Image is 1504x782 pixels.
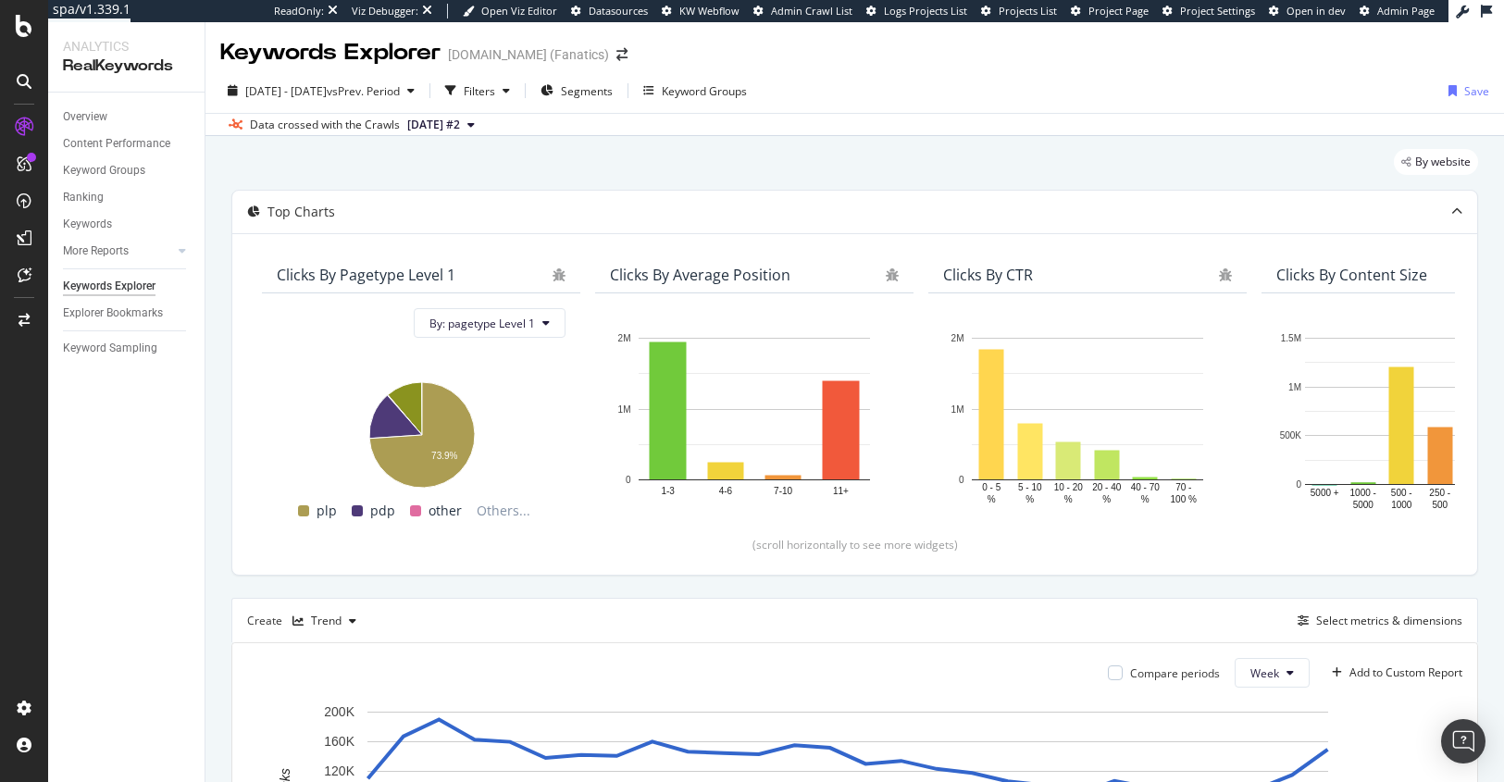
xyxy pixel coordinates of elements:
[63,215,192,234] a: Keywords
[317,500,337,522] span: plp
[1071,4,1149,19] a: Project Page
[719,486,733,496] text: 4-6
[1276,266,1427,284] div: Clicks By Content Size
[63,339,192,358] a: Keyword Sampling
[469,500,538,522] span: Others...
[63,277,192,296] a: Keywords Explorer
[943,329,1232,506] svg: A chart.
[1102,494,1111,504] text: %
[1064,494,1073,504] text: %
[255,537,1455,552] div: (scroll horizontally to see more widgets)
[1391,488,1412,498] text: 500 -
[951,404,964,415] text: 1M
[1171,494,1197,504] text: 100 %
[250,117,400,133] div: Data crossed with the Crawls
[1092,483,1122,493] text: 20 - 40
[220,76,422,106] button: [DATE] - [DATE]vsPrev. Period
[431,451,457,461] text: 73.9%
[324,763,354,778] text: 120K
[438,76,517,106] button: Filters
[616,48,628,61] div: arrow-right-arrow-left
[370,500,395,522] span: pdp
[1441,76,1489,106] button: Save
[63,134,192,154] a: Content Performance
[884,4,967,18] span: Logs Projects List
[1324,658,1462,688] button: Add to Custom Report
[464,83,495,99] div: Filters
[553,268,566,281] div: bug
[1162,4,1255,19] a: Project Settings
[1250,665,1279,681] span: Week
[886,268,899,281] div: bug
[448,45,609,64] div: [DOMAIN_NAME] (Fanatics)
[610,329,899,506] div: A chart.
[1141,494,1150,504] text: %
[245,83,327,99] span: [DATE] - [DATE]
[429,316,535,331] span: By: pagetype Level 1
[1280,431,1302,441] text: 500K
[959,475,964,485] text: 0
[277,373,566,490] svg: A chart.
[1175,483,1191,493] text: 70 -
[771,4,852,18] span: Admin Crawl List
[1235,658,1310,688] button: Week
[63,161,192,180] a: Keyword Groups
[618,333,631,343] text: 2M
[1290,610,1462,632] button: Select metrics & dimensions
[352,4,418,19] div: Viz Debugger:
[1286,4,1346,18] span: Open in dev
[63,188,104,207] div: Ranking
[866,4,967,19] a: Logs Projects List
[1350,488,1376,498] text: 1000 -
[1360,4,1435,19] a: Admin Page
[982,483,1001,493] text: 0 - 5
[1429,488,1450,498] text: 250 -
[327,83,400,99] span: vs Prev. Period
[1130,665,1220,681] div: Compare periods
[571,4,648,19] a: Datasources
[63,107,192,127] a: Overview
[63,242,129,261] div: More Reports
[662,83,747,99] div: Keyword Groups
[1349,667,1462,678] div: Add to Custom Report
[1432,500,1448,510] text: 500
[481,4,557,18] span: Open Viz Editor
[1391,500,1412,510] text: 1000
[753,4,852,19] a: Admin Crawl List
[247,606,364,636] div: Create
[1088,4,1149,18] span: Project Page
[285,606,364,636] button: Trend
[1316,613,1462,628] div: Select metrics & dimensions
[1441,719,1485,763] div: Open Intercom Messenger
[589,4,648,18] span: Datasources
[1311,488,1339,498] text: 5000 +
[774,486,792,496] text: 7-10
[1219,268,1232,281] div: bug
[1281,333,1301,343] text: 1.5M
[63,107,107,127] div: Overview
[1269,4,1346,19] a: Open in dev
[463,4,557,19] a: Open Viz Editor
[981,4,1057,19] a: Projects List
[1025,494,1034,504] text: %
[274,4,324,19] div: ReadOnly:
[63,161,145,180] div: Keyword Groups
[833,486,849,496] text: 11+
[1464,83,1489,99] div: Save
[63,304,192,323] a: Explorer Bookmarks
[943,266,1033,284] div: Clicks By CTR
[1180,4,1255,18] span: Project Settings
[429,500,462,522] span: other
[311,615,342,627] div: Trend
[267,203,335,221] div: Top Charts
[324,734,354,749] text: 160K
[63,277,155,296] div: Keywords Explorer
[533,76,620,106] button: Segments
[63,242,173,261] a: More Reports
[63,56,190,77] div: RealKeywords
[951,333,964,343] text: 2M
[63,304,163,323] div: Explorer Bookmarks
[1394,149,1478,175] div: legacy label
